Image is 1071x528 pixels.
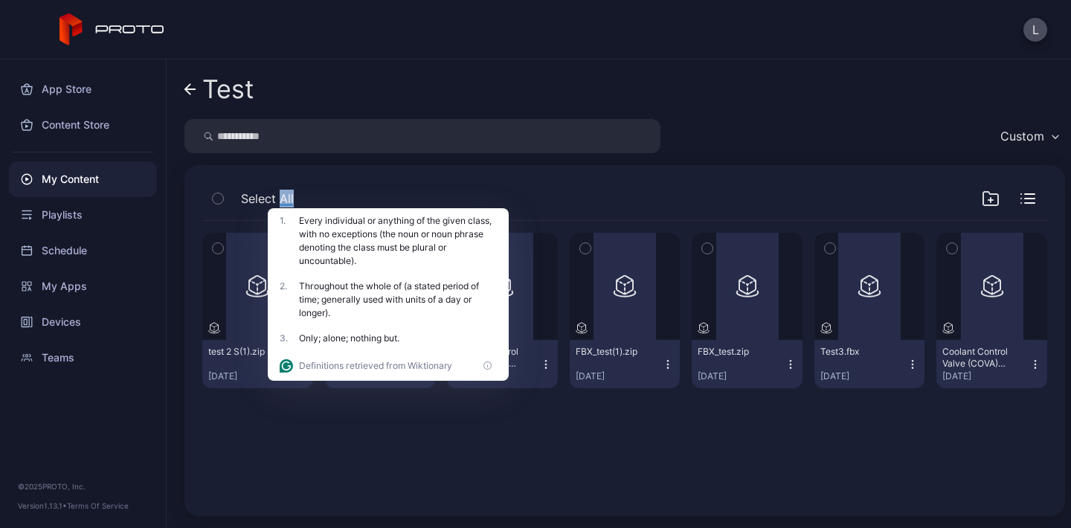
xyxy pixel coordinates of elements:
[570,340,681,388] button: FBX_test(1).zip[DATE]
[9,304,157,340] a: Devices
[814,340,925,388] button: Test3.fbx[DATE]
[698,370,785,382] div: [DATE]
[9,71,157,107] a: App Store
[936,340,1047,388] button: Coolant Control Valve (COVA) TA9003.fbx[DATE]
[993,119,1065,153] button: Custom
[67,501,129,510] a: Terms Of Service
[9,107,157,143] a: Content Store
[942,370,1029,382] div: [DATE]
[9,233,157,268] a: Schedule
[18,501,67,510] span: Version 1.13.1 •
[820,346,902,358] div: Test3.fbx
[820,370,907,382] div: [DATE]
[184,71,254,107] a: Test
[1023,18,1047,42] button: L
[208,370,295,382] div: [DATE]
[208,346,290,358] div: test 2 S(1).zip
[698,346,779,358] div: FBX_test.zip
[9,161,157,197] a: My Content
[241,190,294,207] span: Select All
[9,340,157,376] a: Teams
[18,480,148,492] div: © 2025 PROTO, Inc.
[9,268,157,304] a: My Apps
[576,370,663,382] div: [DATE]
[1000,129,1044,144] div: Custom
[202,340,313,388] button: test 2 S(1).zip[DATE]
[692,340,803,388] button: FBX_test.zip[DATE]
[202,75,254,103] div: Test
[9,197,157,233] a: Playlists
[942,346,1024,370] div: Coolant Control Valve (COVA) TA9003.fbx
[576,346,657,358] div: FBX_test(1).zip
